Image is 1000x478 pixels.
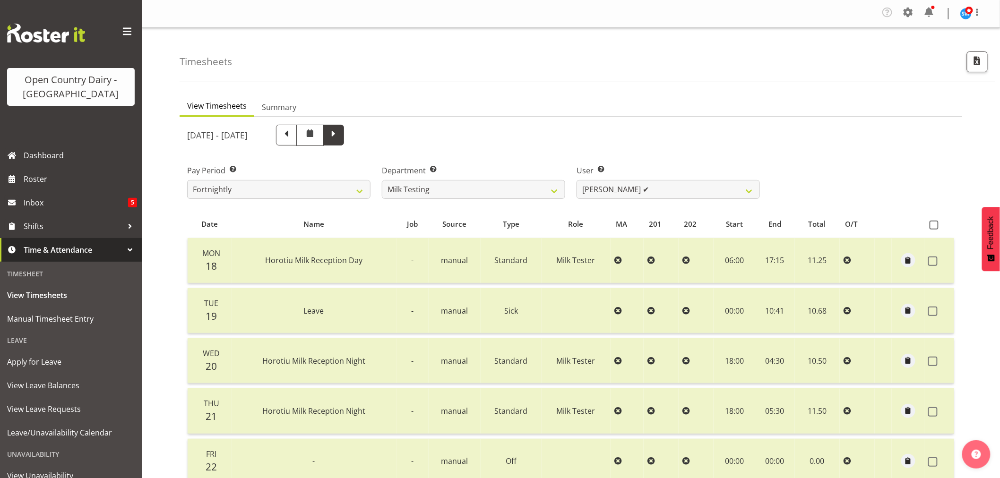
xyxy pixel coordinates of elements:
span: - [411,356,414,366]
span: manual [441,456,468,466]
td: 00:00 [714,288,755,333]
div: MA [616,219,638,230]
a: View Leave Balances [2,374,139,397]
span: Apply for Leave [7,355,135,369]
span: Horotiu Milk Reception Day [265,255,362,265]
td: 18:00 [714,338,755,384]
img: help-xxl-2.png [972,450,981,459]
span: 22 [206,460,217,473]
span: Leave/Unavailability Calendar [7,426,135,440]
h5: [DATE] - [DATE] [187,130,248,140]
span: 5 [128,198,137,207]
span: manual [441,255,468,265]
span: Summary [262,102,296,113]
a: Leave/Unavailability Calendar [2,421,139,444]
span: Horotiu Milk Reception Night [262,406,365,416]
div: 201 [649,219,673,230]
span: Milk Tester [557,406,595,416]
span: Thu [204,398,219,409]
div: 202 [684,219,708,230]
td: 10.50 [795,338,840,384]
span: Tue [204,298,218,308]
td: 11.25 [795,238,840,283]
label: User [577,165,760,176]
div: Source [434,219,475,230]
span: Inbox [24,196,128,210]
a: Apply for Leave [2,350,139,374]
label: Department [382,165,565,176]
img: Rosterit website logo [7,24,85,43]
label: Pay Period [187,165,371,176]
div: Date [193,219,226,230]
div: Unavailability [2,444,139,464]
span: - [411,406,414,416]
span: Roster [24,172,137,186]
span: - [411,456,414,466]
td: 06:00 [714,238,755,283]
span: Feedback [987,216,995,249]
button: Export CSV [967,51,988,72]
span: Shifts [24,219,123,233]
span: - [411,255,414,265]
td: 05:30 [755,388,795,434]
span: 19 [206,309,217,323]
a: View Leave Requests [2,397,139,421]
td: 17:15 [755,238,795,283]
div: Timesheet [2,264,139,283]
span: manual [441,356,468,366]
img: steve-webb7510.jpg [960,8,972,19]
span: 18 [206,259,217,273]
h4: Timesheets [180,56,232,67]
span: Milk Tester [557,356,595,366]
span: 21 [206,410,217,423]
td: 04:30 [755,338,795,384]
span: manual [441,306,468,316]
div: Role [547,219,605,230]
a: View Timesheets [2,283,139,307]
div: Name [237,219,391,230]
div: Job [402,219,423,230]
span: - [313,456,315,466]
td: Sick [481,288,541,333]
td: Standard [481,388,541,434]
td: 10:41 [755,288,795,333]
div: Total [800,219,835,230]
button: Feedback - Show survey [982,207,1000,271]
span: View Timesheets [187,100,247,111]
span: Horotiu Milk Reception Night [262,356,365,366]
div: Start [719,219,750,230]
div: Leave [2,331,139,350]
span: View Leave Requests [7,402,135,416]
td: 10.68 [795,288,840,333]
span: View Leave Balances [7,378,135,393]
div: O/T [845,219,870,230]
span: Manual Timesheet Entry [7,312,135,326]
span: 20 [206,359,217,373]
div: Type [486,219,536,230]
td: 11.50 [795,388,840,434]
span: - [411,306,414,316]
td: 18:00 [714,388,755,434]
span: Mon [202,248,220,258]
span: Time & Attendance [24,243,123,257]
span: manual [441,406,468,416]
span: Dashboard [24,148,137,162]
td: Standard [481,338,541,384]
div: Open Country Dairy - [GEOGRAPHIC_DATA] [17,73,125,101]
span: View Timesheets [7,288,135,302]
a: Manual Timesheet Entry [2,307,139,331]
span: Fri [206,449,216,459]
td: Standard [481,238,541,283]
span: Milk Tester [557,255,595,265]
span: Leave [304,306,324,316]
div: End [760,219,789,230]
span: Wed [203,348,220,358]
